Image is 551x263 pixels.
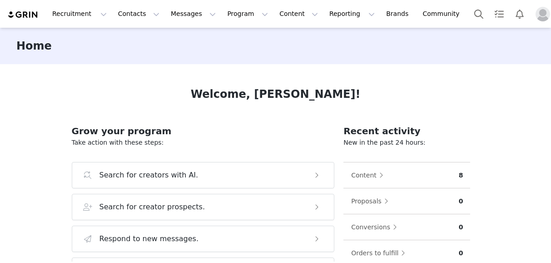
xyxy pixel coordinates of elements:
img: placeholder-profile.jpg [536,7,550,21]
p: New in the past 24 hours: [343,138,470,147]
h3: Search for creators with AI. [99,170,199,181]
button: Conversions [351,220,402,234]
button: Orders to fulfill [351,246,410,260]
button: Respond to new messages. [72,226,335,252]
p: 0 [459,197,463,206]
button: Recruitment [47,4,112,24]
button: Content [351,168,388,182]
button: Notifications [510,4,530,24]
h1: Welcome, [PERSON_NAME]! [191,86,361,102]
button: Content [274,4,323,24]
h2: Recent activity [343,124,470,138]
h2: Grow your program [72,124,335,138]
button: Search for creators with AI. [72,162,335,188]
p: 8 [459,171,463,180]
button: Search for creator prospects. [72,194,335,220]
p: 0 [459,248,463,258]
button: Search [469,4,489,24]
a: Community [417,4,469,24]
button: Proposals [351,194,393,208]
img: grin logo [7,10,39,19]
h3: Home [16,38,52,54]
p: 0 [459,223,463,232]
button: Program [222,4,273,24]
p: Take action with these steps: [72,138,335,147]
a: Tasks [489,4,509,24]
button: Messages [165,4,221,24]
h3: Search for creator prospects. [99,202,205,212]
a: Brands [381,4,417,24]
button: Reporting [324,4,380,24]
h3: Respond to new messages. [99,233,199,244]
button: Contacts [113,4,165,24]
